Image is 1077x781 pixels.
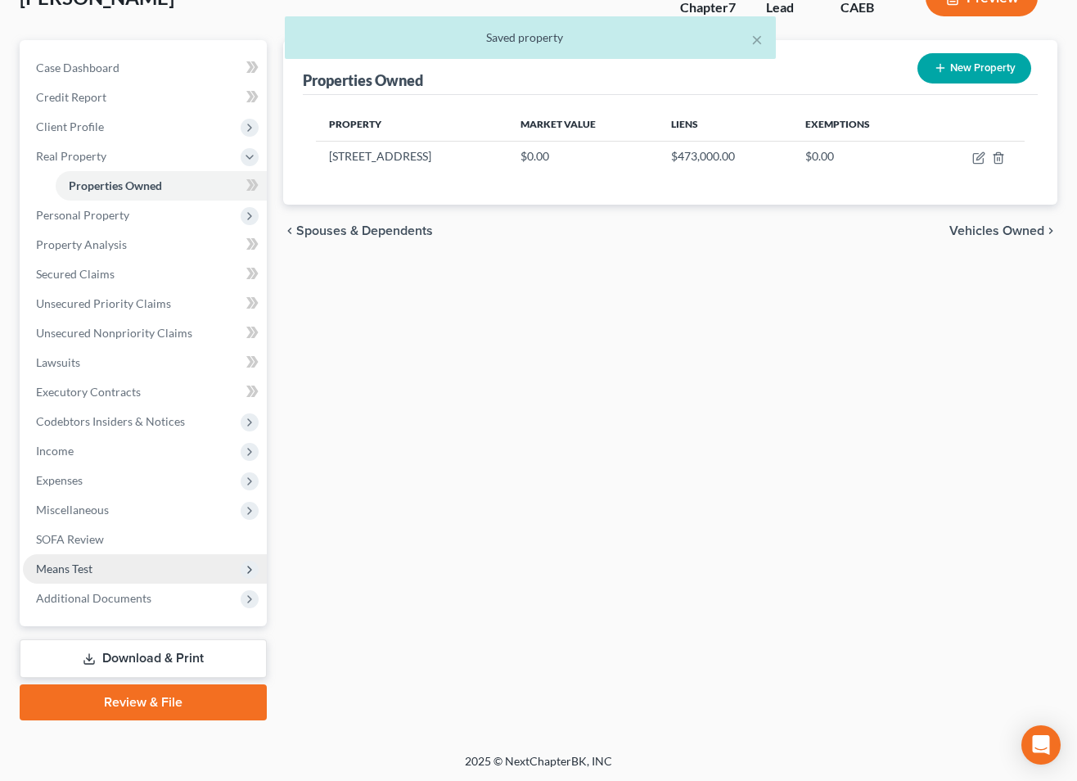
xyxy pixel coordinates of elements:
button: New Property [917,53,1031,84]
span: Client Profile [36,120,104,133]
td: [STREET_ADDRESS] [316,141,507,172]
span: Lawsuits [36,355,80,369]
th: Exemptions [792,108,927,141]
button: Vehicles Owned chevron_right [949,224,1057,237]
span: Miscellaneous [36,503,109,517]
span: Property Analysis [36,237,127,251]
a: Review & File [20,684,267,720]
div: Open Intercom Messenger [1021,725,1061,765]
span: Codebtors Insiders & Notices [36,414,185,428]
span: Unsecured Nonpriority Claims [36,326,192,340]
a: SOFA Review [23,525,267,554]
a: Executory Contracts [23,377,267,407]
span: Expenses [36,473,83,487]
th: Liens [658,108,792,141]
i: chevron_right [1044,224,1057,237]
span: Case Dashboard [36,61,119,74]
span: Credit Report [36,90,106,104]
a: Lawsuits [23,348,267,377]
td: $0.00 [507,141,659,172]
span: Additional Documents [36,591,151,605]
span: Spouses & Dependents [296,224,433,237]
th: Market Value [507,108,659,141]
a: Unsecured Nonpriority Claims [23,318,267,348]
span: Executory Contracts [36,385,141,399]
button: chevron_left Spouses & Dependents [283,224,433,237]
span: Vehicles Owned [949,224,1044,237]
a: Property Analysis [23,230,267,260]
div: Properties Owned [303,70,423,90]
a: Download & Print [20,639,267,678]
span: Personal Property [36,208,129,222]
th: Property [316,108,507,141]
i: chevron_left [283,224,296,237]
a: Case Dashboard [23,53,267,83]
a: Unsecured Priority Claims [23,289,267,318]
a: Credit Report [23,83,267,112]
td: $0.00 [792,141,927,172]
span: Unsecured Priority Claims [36,296,171,310]
span: Income [36,444,74,458]
span: Means Test [36,562,92,576]
span: Real Property [36,149,106,163]
td: $473,000.00 [658,141,792,172]
span: SOFA Review [36,532,104,546]
span: Properties Owned [69,178,162,192]
div: Saved property [298,29,763,46]
a: Properties Owned [56,171,267,201]
button: × [751,29,763,49]
span: Secured Claims [36,267,115,281]
a: Secured Claims [23,260,267,289]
